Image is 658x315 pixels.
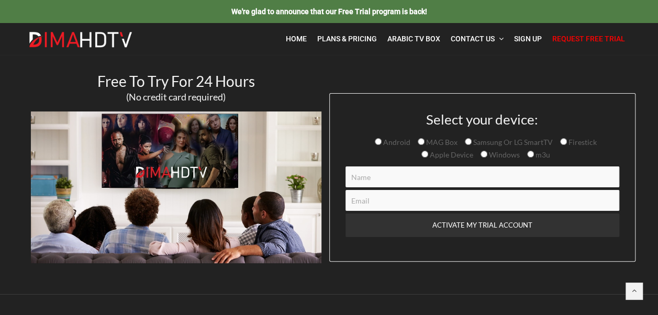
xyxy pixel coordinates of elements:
[445,28,509,50] a: Contact Us
[382,138,410,147] span: Android
[426,111,538,128] span: Select your device:
[338,112,627,261] form: Contact form
[28,31,133,48] img: Dima HDTV
[514,35,542,43] span: Sign Up
[418,138,425,145] input: MAG Box
[487,150,520,159] span: Windows
[126,91,226,103] span: (No credit card required)
[509,28,547,50] a: Sign Up
[231,7,427,16] a: We're glad to announce that our Free Trial program is back!
[97,72,255,90] span: Free To Try For 24 Hours
[465,138,472,145] input: Samsung Or LG SmartTV
[317,35,377,43] span: Plans & Pricing
[281,28,312,50] a: Home
[387,35,440,43] span: Arabic TV Box
[560,138,567,145] input: Firestick
[534,150,550,159] span: m3u
[472,138,553,147] span: Samsung Or LG SmartTV
[552,35,625,43] span: Request Free Trial
[428,150,473,159] span: Apple Device
[345,166,619,187] input: Name
[345,213,619,237] input: ACTIVATE MY TRIAL ACCOUNT
[527,151,534,157] input: m3u
[451,35,495,43] span: Contact Us
[421,151,428,157] input: Apple Device
[312,28,382,50] a: Plans & Pricing
[425,138,458,147] span: MAG Box
[345,190,619,211] input: Email
[481,151,487,157] input: Windows
[382,28,445,50] a: Arabic TV Box
[567,138,597,147] span: Firestick
[375,138,382,145] input: Android
[626,283,642,299] a: Back to top
[286,35,307,43] span: Home
[547,28,630,50] a: Request Free Trial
